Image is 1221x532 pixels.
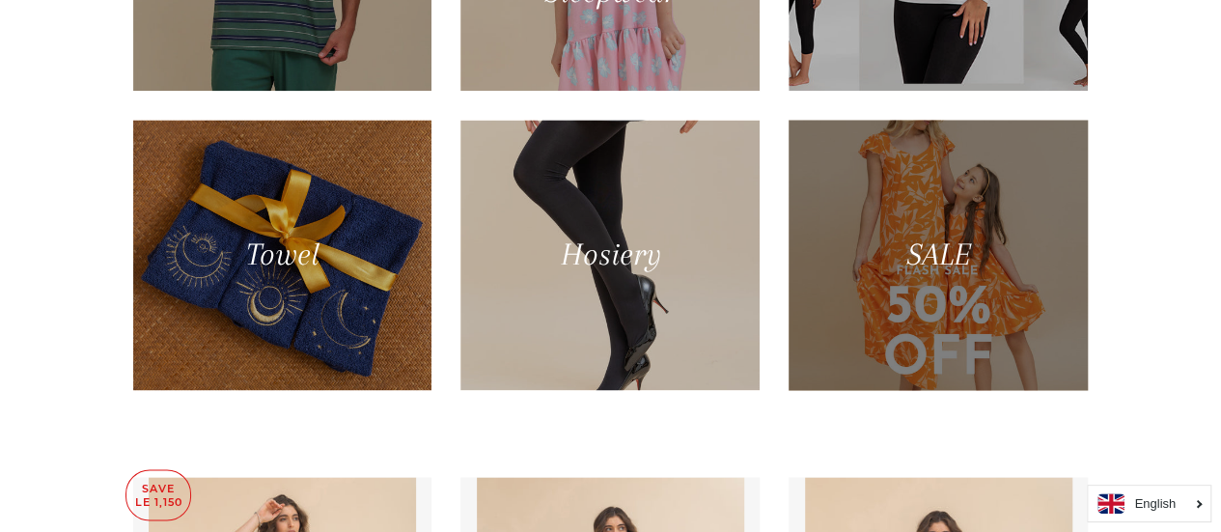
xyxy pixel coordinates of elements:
[133,120,432,390] a: Towel
[126,470,190,519] p: Save LE 1,150
[1097,493,1201,514] a: English
[1134,497,1176,510] i: English
[789,120,1088,390] a: SALE
[460,120,760,390] a: Hosiery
